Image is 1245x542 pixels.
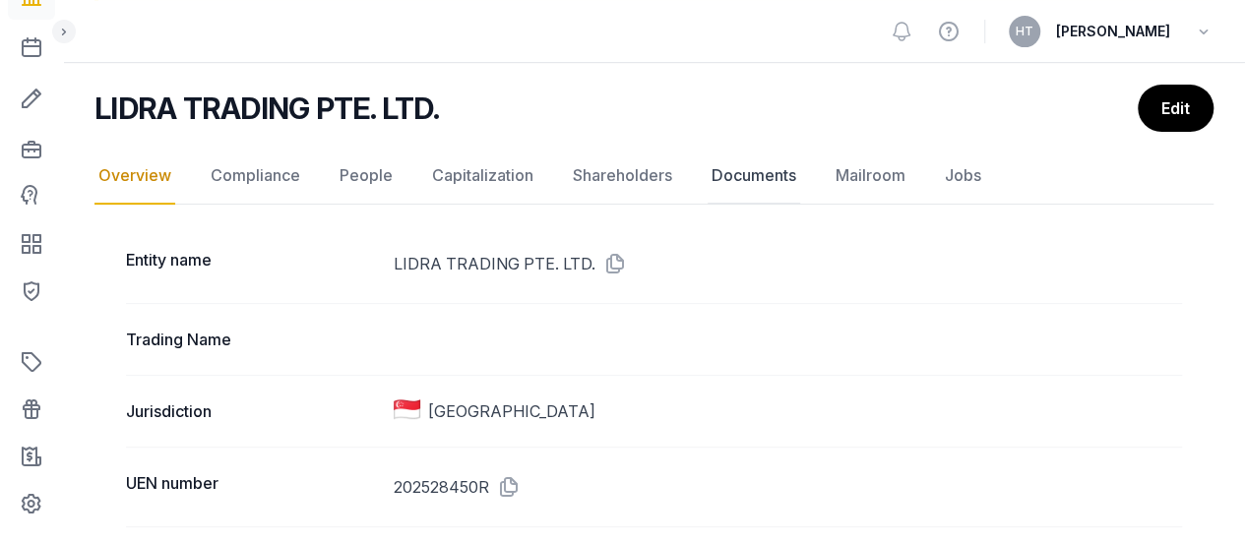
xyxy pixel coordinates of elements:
span: HT [1016,26,1033,37]
a: Mailroom [832,148,909,205]
h2: LIDRA TRADING PTE. LTD. [94,90,439,126]
nav: Tabs [94,148,1214,205]
iframe: Chat Widget [891,314,1245,542]
dt: Trading Name [126,328,378,351]
a: Jobs [941,148,985,205]
a: Capitalization [428,148,537,205]
a: People [336,148,397,205]
dd: LIDRA TRADING PTE. LTD. [394,248,1182,279]
dd: 202528450R [394,471,1182,503]
span: [PERSON_NAME] [1056,20,1170,43]
dt: Jurisdiction [126,399,378,423]
span: [GEOGRAPHIC_DATA] [428,399,595,423]
a: Compliance [207,148,304,205]
dt: Entity name [126,248,378,279]
button: HT [1009,16,1040,47]
a: Overview [94,148,175,205]
a: Shareholders [569,148,676,205]
dt: UEN number [126,471,378,503]
a: Documents [708,148,800,205]
a: Edit [1138,85,1214,132]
